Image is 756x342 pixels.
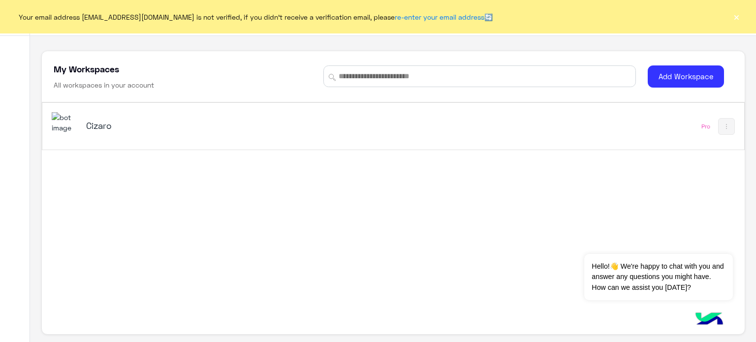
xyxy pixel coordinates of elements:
[731,12,741,22] button: ×
[86,120,332,131] h5: Cizaro
[54,80,154,90] h6: All workspaces in your account
[395,13,484,21] a: re-enter your email address
[701,123,710,130] div: Pro
[52,112,78,133] img: 919860931428189
[54,63,119,75] h5: My Workspaces
[692,303,726,337] img: hulul-logo.png
[584,254,732,300] span: Hello!👋 We're happy to chat with you and answer any questions you might have. How can we assist y...
[19,12,493,22] span: Your email address [EMAIL_ADDRESS][DOMAIN_NAME] is not verified, if you didn't receive a verifica...
[648,65,724,88] button: Add Workspace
